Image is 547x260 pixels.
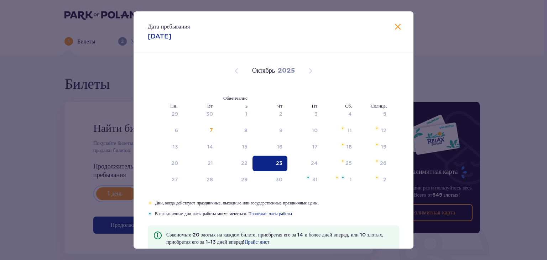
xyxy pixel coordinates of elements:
font: 2025 [278,67,295,75]
img: Оранжевая звезда [340,159,345,163]
td: Среда, 8 октября 2025 г. [218,123,252,139]
font: 1 [245,111,248,117]
font: 9 [279,128,282,133]
button: Закрывать [394,23,402,32]
font: 15 [242,144,248,150]
img: Голубая звезда [341,175,345,180]
font: 14 [207,144,213,150]
td: Воскресенье, 19 октября 2025 г. [357,139,391,155]
font: Солнце. [371,103,387,109]
td: Дата недоступна. Понедельник, 6 октября 2025 г. [148,123,183,139]
td: Вторник, 28 октября 2025 г. [183,172,218,188]
font: Прайс-лист [244,239,269,245]
td: Суббота, 11 октября 2025 г. [323,123,357,139]
font: 8 [244,128,248,133]
img: Голубая звезда [306,175,310,180]
td: Дата недоступна. Четверг, 2 октября 2025 г. [252,106,288,122]
font: 7 [210,128,213,133]
font: Дата пребывания [148,23,190,30]
font: 4 [348,111,352,117]
td: Пятница, 24 октября 2025 г. [287,156,323,171]
a: Проверьте часы работы [249,210,292,217]
font: Пн. [170,103,178,109]
font: 12 [381,128,386,133]
font: 26 [380,160,386,166]
font: Обвенчались [223,95,248,109]
td: Вторник, 7 октября 2025 г. [183,123,218,139]
font: 30 [276,177,282,182]
font: 23 [276,160,282,166]
font: 18 [347,144,352,150]
img: Голубая звезда [148,212,152,216]
font: 30 [206,111,213,117]
td: Вторник, 21 октября 2025 г. [183,156,218,171]
font: 28 [207,177,213,182]
font: Вт [207,103,213,109]
font: 6 [175,128,178,133]
td: Среда, 22 октября 2025 г. [218,156,252,171]
img: Оранжевая звезда [148,201,152,205]
font: 31 [312,177,318,182]
img: Оранжевая звезда [375,159,379,163]
font: 11 [348,128,352,133]
font: 22 [241,160,248,166]
a: Прайс-лист [244,238,269,245]
font: 24 [311,160,318,166]
font: 2 [383,177,386,182]
font: В праздничные дни часы работы могут меняться. [155,211,247,216]
td: Четверг, 16 октября 2025 г. [252,139,288,155]
font: 16 [277,144,282,150]
font: Дни, когда действуют праздничные, выходные или государственные праздничные цены. [155,200,319,206]
td: Суббота, 18 октября 2025 г. [323,139,357,155]
td: Среда, 29 октября 2025 г. [218,172,252,188]
font: 5 [383,111,386,117]
font: Чт [277,103,283,109]
font: 20 [171,160,178,166]
td: Среда, 15 октября 2025 г. [218,139,252,155]
img: Оранжевая звезда [375,175,379,180]
p: [DATE] [148,32,171,41]
img: Оранжевая звезда [375,126,379,130]
font: 13 [173,144,178,150]
button: Предыдущий месяц [232,67,241,75]
font: Сб. [345,103,352,109]
font: 2 [279,111,282,117]
td: Дата недоступна. Пятница, 3 октября 2025 г. [287,106,323,122]
td: Дата недоступна. Суббота, 4 октября 2025 г. [323,106,357,122]
font: 21 [208,160,213,166]
td: Вторник, 14 октября 2025 г. [183,139,218,155]
font: 29 [241,177,248,182]
font: 29 [172,111,178,117]
td: Четверг, 30 октября 2025 г. [252,172,288,188]
img: Оранжевая звезда [340,142,345,147]
td: Дата недоступна. Воскресенье, 5 октября 2025 г. [357,106,391,122]
img: Оранжевая звезда [340,126,345,130]
font: 1 [350,177,352,182]
font: 10 [312,128,318,133]
font: Октябрь [252,67,275,75]
font: 3 [314,111,318,117]
td: Четверг, 9 октября 2025 г. [252,123,288,139]
td: Воскресенье, 2 ноября 2025 г. [357,172,391,188]
td: Воскресенье, 26 октября 2025 г. [357,156,391,171]
td: Дата недоступна. Понедельник, 29 сентября 2025 г. [148,106,183,122]
td: Пятница, 17 октября 2025 г. [287,139,323,155]
td: Дата недоступна. Вторник, 30 сентября 2025 г. [183,106,218,122]
font: 17 [312,144,318,150]
td: Пятница, 31 октября 2025 г. [287,172,323,188]
font: 27 [172,177,178,182]
font: Сэкономьте 20 злотых на каждом билете, приобретая его за 14 и более дней вперед, или 10 злотых, п... [166,232,384,245]
td: Суббота, 25 октября 2025 г. [323,156,357,171]
td: Дата недоступна. Среда, 1 октября 2025 г. [218,106,252,122]
td: Пятница, 10 октября 2025 г. [287,123,323,139]
img: Оранжевая звезда [375,142,379,147]
img: Оранжевая звезда [335,175,339,180]
td: Понедельник, 20 октября 2025 г. [148,156,183,171]
td: Понедельник, 27 октября 2025 г. [148,172,183,188]
button: В следующем месяце [306,67,315,75]
font: 25 [345,160,352,166]
td: Суббота, 1 ноября 2025 г. [323,172,357,188]
td: Data zaznaczona. czwartek, 23 października 2025 [252,156,288,171]
font: Пт [312,103,317,109]
td: Понедельник, 13 октября 2025 г. [148,139,183,155]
